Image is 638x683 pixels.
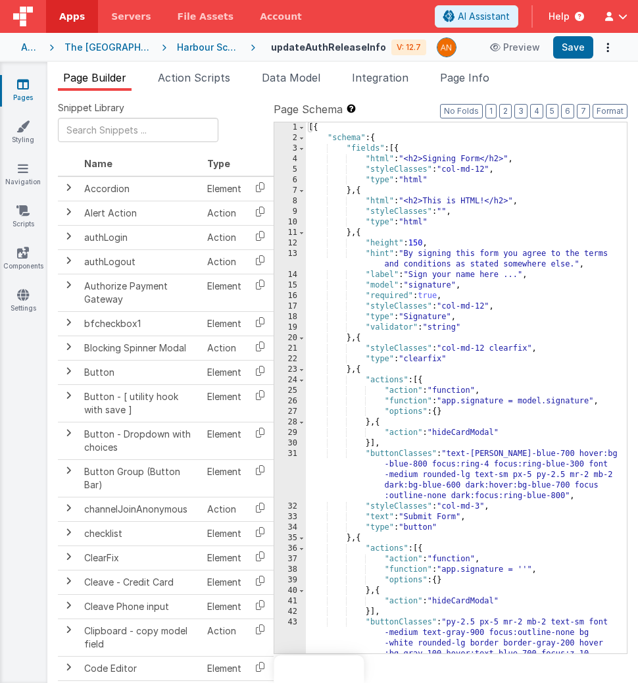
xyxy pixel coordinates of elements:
[177,41,241,54] div: Harbour School - DEV
[514,104,528,118] button: 3
[202,176,247,201] td: Element
[202,201,247,225] td: Action
[274,322,306,333] div: 19
[274,143,306,154] div: 3
[274,375,306,386] div: 24
[202,497,247,521] td: Action
[274,586,306,596] div: 40
[274,133,306,143] div: 2
[79,459,202,497] td: Button Group (Button Bar)
[391,39,426,55] div: V: 12.7
[274,207,306,217] div: 9
[202,545,247,570] td: Element
[79,201,202,225] td: Alert Action
[549,10,570,23] span: Help
[274,101,343,117] span: Page Schema
[202,249,247,274] td: Action
[79,656,202,680] td: Code Editor
[274,154,306,164] div: 4
[274,343,306,354] div: 21
[274,407,306,417] div: 27
[274,291,306,301] div: 16
[79,619,202,656] td: Clipboard - copy model field
[274,270,306,280] div: 14
[274,596,306,607] div: 41
[202,384,247,422] td: Element
[593,104,627,118] button: Format
[546,104,558,118] button: 5
[64,41,151,54] div: The [GEOGRAPHIC_DATA]
[274,565,306,575] div: 38
[21,41,39,54] div: Apps
[274,655,364,683] iframe: Marker.io feedback button
[274,386,306,396] div: 25
[274,122,306,133] div: 1
[274,354,306,365] div: 22
[271,42,386,52] h4: updateAuthReleaseInfo
[202,422,247,459] td: Element
[274,575,306,586] div: 39
[79,360,202,384] td: Button
[79,311,202,336] td: bfcheckbox1
[274,238,306,249] div: 12
[553,36,593,59] button: Save
[274,196,306,207] div: 8
[202,570,247,594] td: Element
[458,10,510,23] span: AI Assistant
[202,274,247,311] td: Element
[79,225,202,249] td: authLogin
[262,71,320,84] span: Data Model
[274,312,306,322] div: 18
[178,10,234,23] span: File Assets
[435,5,518,28] button: AI Assistant
[202,619,247,656] td: Action
[79,521,202,545] td: checklist
[599,38,617,57] button: Options
[274,533,306,544] div: 35
[202,360,247,384] td: Element
[202,459,247,497] td: Element
[274,333,306,343] div: 20
[111,10,151,23] span: Servers
[63,71,126,84] span: Page Builder
[485,104,497,118] button: 1
[79,336,202,360] td: Blocking Spinner Modal
[202,656,247,680] td: Element
[274,512,306,522] div: 33
[274,175,306,186] div: 6
[274,428,306,438] div: 29
[274,396,306,407] div: 26
[440,71,489,84] span: Page Info
[202,521,247,545] td: Element
[274,217,306,228] div: 10
[274,228,306,238] div: 11
[530,104,543,118] button: 4
[274,607,306,617] div: 42
[437,38,456,57] img: 63cd5caa8a31f9d016618d4acf466499
[274,544,306,554] div: 36
[158,71,230,84] span: Action Scripts
[440,104,483,118] button: No Folds
[561,104,574,118] button: 6
[202,225,247,249] td: Action
[202,336,247,360] td: Action
[79,249,202,274] td: authLogout
[79,384,202,422] td: Button - [ utility hook with save ]
[274,301,306,312] div: 17
[59,10,85,23] span: Apps
[202,594,247,619] td: Element
[79,545,202,570] td: ClearFix
[79,570,202,594] td: Cleave - Credit Card
[274,164,306,175] div: 5
[274,449,306,501] div: 31
[274,522,306,533] div: 34
[274,417,306,428] div: 28
[84,158,112,169] span: Name
[274,365,306,375] div: 23
[79,176,202,201] td: Accordion
[274,438,306,449] div: 30
[79,497,202,521] td: channelJoinAnonymous
[79,422,202,459] td: Button - Dropdown with choices
[577,104,590,118] button: 7
[202,311,247,336] td: Element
